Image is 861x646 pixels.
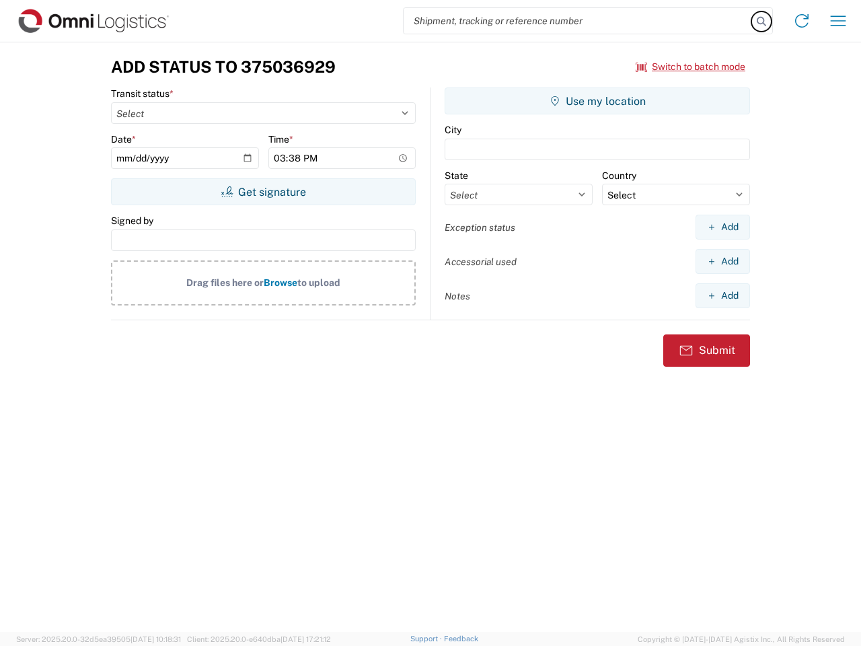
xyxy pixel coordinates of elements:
[445,170,468,182] label: State
[445,290,470,302] label: Notes
[696,215,750,240] button: Add
[696,283,750,308] button: Add
[268,133,293,145] label: Time
[445,221,515,234] label: Exception status
[445,87,750,114] button: Use my location
[111,87,174,100] label: Transit status
[445,124,461,136] label: City
[130,635,181,643] span: [DATE] 10:18:31
[410,635,444,643] a: Support
[445,256,517,268] label: Accessorial used
[636,56,745,78] button: Switch to batch mode
[663,334,750,367] button: Submit
[404,8,752,34] input: Shipment, tracking or reference number
[111,215,153,227] label: Signed by
[264,277,297,288] span: Browse
[111,57,336,77] h3: Add Status to 375036929
[280,635,331,643] span: [DATE] 17:21:12
[186,277,264,288] span: Drag files here or
[297,277,340,288] span: to upload
[111,178,416,205] button: Get signature
[111,133,136,145] label: Date
[696,249,750,274] button: Add
[16,635,181,643] span: Server: 2025.20.0-32d5ea39505
[444,635,478,643] a: Feedback
[187,635,331,643] span: Client: 2025.20.0-e640dba
[638,633,845,645] span: Copyright © [DATE]-[DATE] Agistix Inc., All Rights Reserved
[602,170,636,182] label: Country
